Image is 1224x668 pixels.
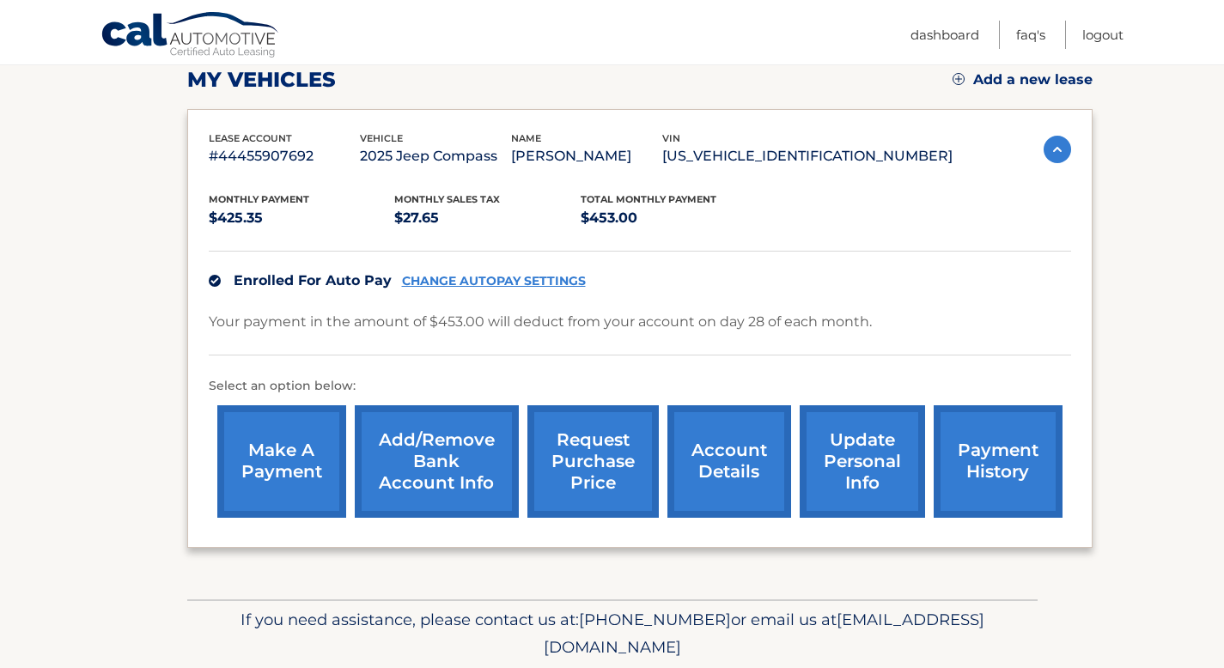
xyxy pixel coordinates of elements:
p: [US_VEHICLE_IDENTIFICATION_NUMBER] [662,144,953,168]
p: Your payment in the amount of $453.00 will deduct from your account on day 28 of each month. [209,310,872,334]
span: vin [662,132,680,144]
p: $27.65 [394,206,581,230]
p: #44455907692 [209,144,360,168]
span: name [511,132,541,144]
p: Select an option below: [209,376,1071,397]
img: add.svg [953,73,965,85]
a: CHANGE AUTOPAY SETTINGS [402,274,586,288]
span: [PHONE_NUMBER] [579,610,731,629]
span: Enrolled For Auto Pay [234,272,392,288]
h2: my vehicles [187,67,336,93]
span: Monthly Payment [209,193,309,205]
a: request purchase price [527,405,659,518]
a: Add/Remove bank account info [355,405,519,518]
a: make a payment [217,405,346,518]
a: Logout [1082,21,1124,49]
p: [PERSON_NAME] [511,144,662,168]
img: accordion-active.svg [1044,136,1071,163]
span: Monthly sales Tax [394,193,500,205]
a: Cal Automotive [100,11,281,61]
p: If you need assistance, please contact us at: or email us at [198,606,1026,661]
img: check.svg [209,275,221,287]
span: lease account [209,132,292,144]
a: Add a new lease [953,71,1093,88]
a: payment history [934,405,1063,518]
p: 2025 Jeep Compass [360,144,511,168]
p: $453.00 [581,206,767,230]
a: update personal info [800,405,925,518]
a: account details [667,405,791,518]
span: vehicle [360,132,403,144]
a: FAQ's [1016,21,1045,49]
a: Dashboard [910,21,979,49]
p: $425.35 [209,206,395,230]
span: Total Monthly Payment [581,193,716,205]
